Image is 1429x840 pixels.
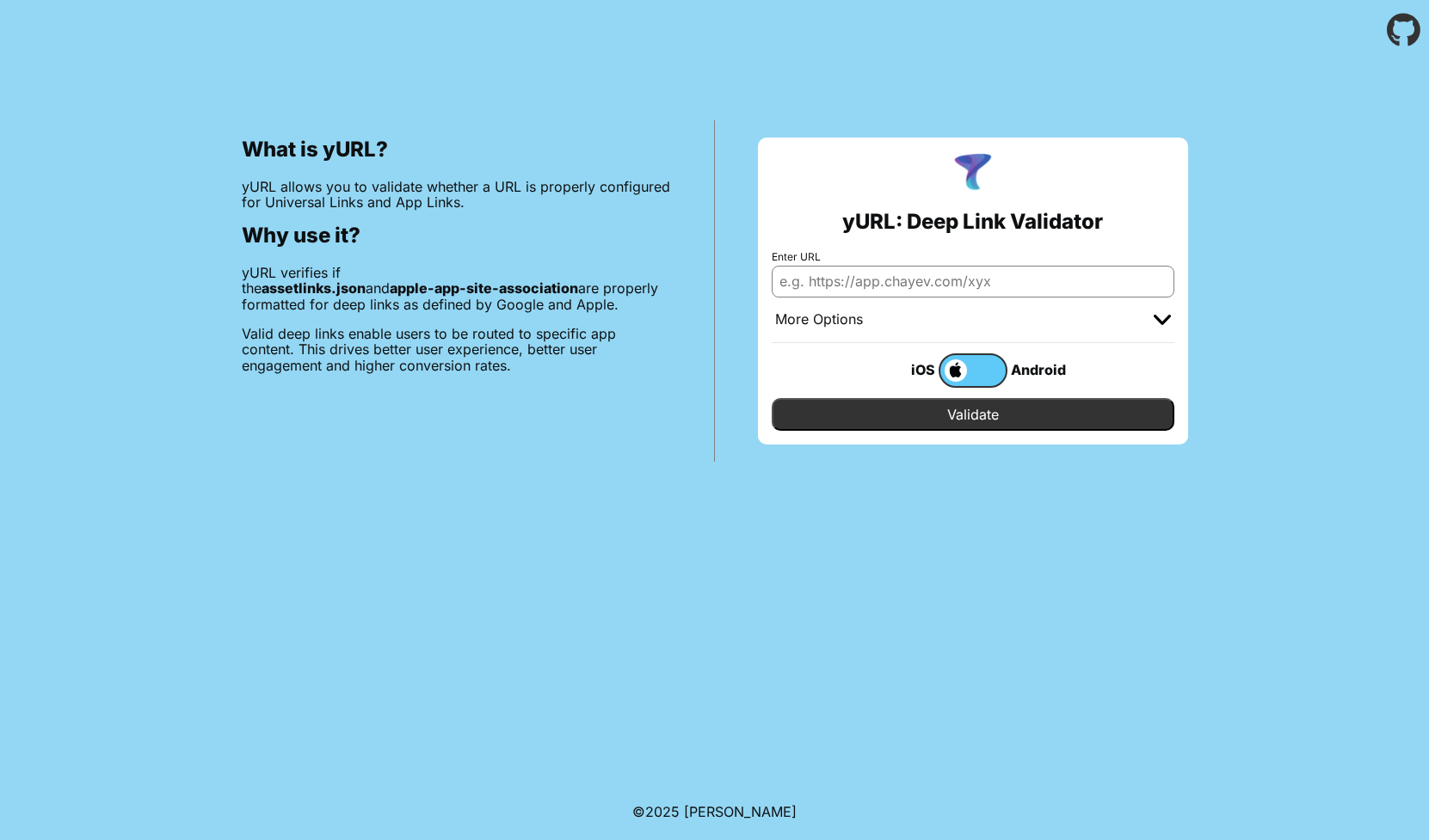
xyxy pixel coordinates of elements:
[262,279,366,297] b: assetlinks.json
[242,224,671,248] h2: Why use it?
[772,251,1174,263] label: Enter URL
[951,151,995,196] img: yURL Logo
[684,803,797,820] a: Michael Ibragimchayev's Personal Site
[870,359,939,381] div: iOS
[242,138,671,162] h2: What is yURL?
[775,311,863,328] div: More Options
[1007,359,1076,381] div: Android
[242,265,671,312] p: yURL verifies if the and are properly formatted for deep links as defined by Google and Apple.
[390,279,578,297] b: apple-app-site-association
[772,266,1174,297] input: e.g. https://app.chayev.com/xyx
[242,326,671,373] p: Valid deep links enable users to be routed to specific app content. This drives better user exper...
[645,803,680,820] span: 2025
[1154,315,1171,325] img: chevron
[772,398,1174,431] input: Validate
[632,783,797,840] footer: ©
[242,179,671,211] p: yURL allows you to validate whether a URL is properly configured for Universal Links and App Links.
[842,210,1103,234] h2: yURL: Deep Link Validator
